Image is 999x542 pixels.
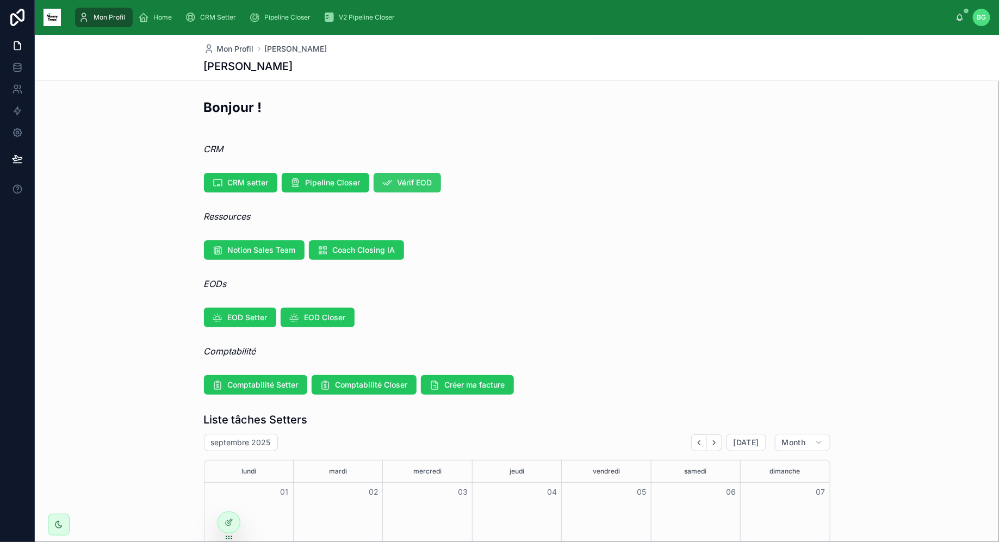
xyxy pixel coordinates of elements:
[782,438,806,447] span: Month
[182,8,244,27] a: CRM Setter
[336,379,408,390] span: Comptabilité Closer
[75,8,133,27] a: Mon Profil
[398,177,432,188] span: Vérif EOD
[320,8,402,27] a: V2 Pipeline Closer
[211,437,271,448] h2: septembre 2025
[653,460,739,482] div: samedi
[384,460,470,482] div: mercredi
[691,434,707,451] button: Back
[339,13,395,22] span: V2 Pipeline Closer
[312,375,417,395] button: Comptabilité Closer
[724,485,737,499] button: 06
[200,13,236,22] span: CRM Setter
[445,379,505,390] span: Créer ma facture
[206,460,291,482] div: lundi
[204,173,277,192] button: CRM setter
[204,308,276,327] button: EOD Setter
[707,434,722,451] button: Next
[546,485,559,499] button: 04
[734,438,759,447] span: [DATE]
[204,98,262,116] h2: Bonjour !
[474,460,560,482] div: jeudi
[281,308,355,327] button: EOD Closer
[727,434,766,451] button: [DATE]
[228,312,268,323] span: EOD Setter
[367,485,380,499] button: 02
[44,9,61,26] img: App logo
[204,144,224,154] em: CRM
[94,13,125,22] span: Mon Profil
[217,43,254,54] span: Mon Profil
[228,177,269,188] span: CRM setter
[264,13,311,22] span: Pipeline Closer
[635,485,648,499] button: 05
[456,485,469,499] button: 03
[204,59,293,74] h1: [PERSON_NAME]
[282,173,369,192] button: Pipeline Closer
[814,485,827,499] button: 07
[309,240,404,260] button: Coach Closing IA
[333,245,395,256] span: Coach Closing IA
[204,211,251,222] em: Ressources
[265,43,327,54] a: [PERSON_NAME]
[70,5,955,29] div: scrollable content
[135,8,179,27] a: Home
[228,245,296,256] span: Notion Sales Team
[228,379,299,390] span: Comptabilité Setter
[305,312,346,323] span: EOD Closer
[563,460,649,482] div: vendredi
[204,346,256,357] em: Comptabilité
[306,177,361,188] span: Pipeline Closer
[246,8,318,27] a: Pipeline Closer
[977,13,986,22] span: BG
[775,434,830,451] button: Month
[374,173,441,192] button: Vérif EOD
[204,278,227,289] em: EODs
[278,485,291,499] button: 01
[204,240,305,260] button: Notion Sales Team
[742,460,828,482] div: dimanche
[204,375,307,395] button: Comptabilité Setter
[153,13,172,22] span: Home
[204,43,254,54] a: Mon Profil
[295,460,381,482] div: mardi
[421,375,514,395] button: Créer ma facture
[204,412,308,427] h1: Liste tâches Setters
